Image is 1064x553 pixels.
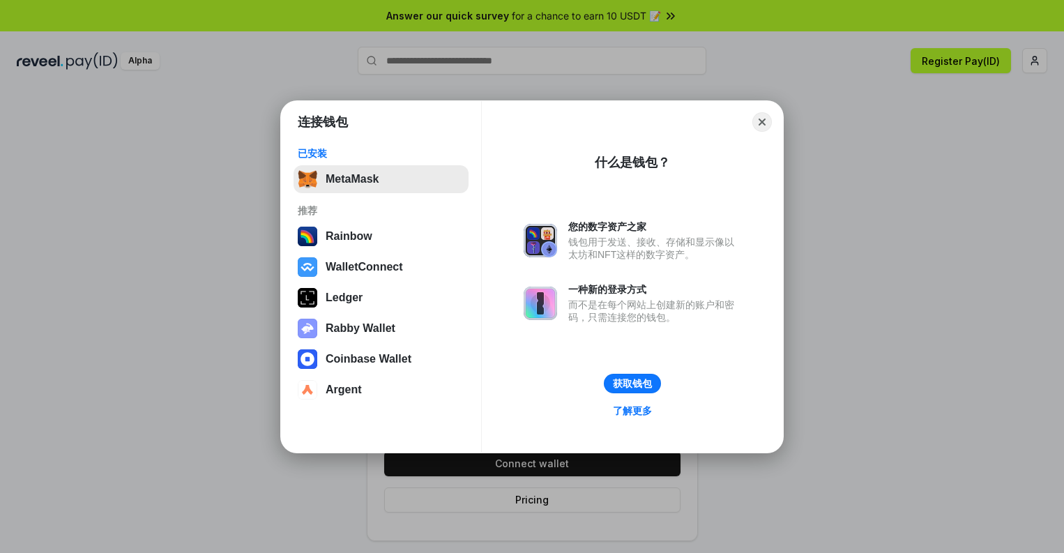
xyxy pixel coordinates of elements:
div: Coinbase Wallet [326,353,411,365]
button: MetaMask [294,165,469,193]
div: Rainbow [326,230,372,243]
div: 一种新的登录方式 [568,283,741,296]
button: Rainbow [294,222,469,250]
div: Rabby Wallet [326,322,395,335]
img: svg+xml,%3Csvg%20xmlns%3D%22http%3A%2F%2Fwww.w3.org%2F2000%2Fsvg%22%20fill%3D%22none%22%20viewBox... [298,319,317,338]
div: 推荐 [298,204,464,217]
div: 您的数字资产之家 [568,220,741,233]
button: Rabby Wallet [294,315,469,342]
div: Ledger [326,291,363,304]
button: Ledger [294,284,469,312]
div: 什么是钱包？ [595,154,670,171]
div: Argent [326,384,362,396]
button: 获取钱包 [604,374,661,393]
a: 了解更多 [605,402,660,420]
div: 而不是在每个网站上创建新的账户和密码，只需连接您的钱包。 [568,298,741,324]
img: svg+xml,%3Csvg%20width%3D%22120%22%20height%3D%22120%22%20viewBox%3D%220%200%20120%20120%22%20fil... [298,227,317,246]
button: Close [752,112,772,132]
img: svg+xml,%3Csvg%20width%3D%2228%22%20height%3D%2228%22%20viewBox%3D%220%200%2028%2028%22%20fill%3D... [298,257,317,277]
img: svg+xml,%3Csvg%20xmlns%3D%22http%3A%2F%2Fwww.w3.org%2F2000%2Fsvg%22%20width%3D%2228%22%20height%3... [298,288,317,308]
img: svg+xml,%3Csvg%20width%3D%2228%22%20height%3D%2228%22%20viewBox%3D%220%200%2028%2028%22%20fill%3D... [298,349,317,369]
div: 已安装 [298,147,464,160]
button: Argent [294,376,469,404]
img: svg+xml,%3Csvg%20width%3D%2228%22%20height%3D%2228%22%20viewBox%3D%220%200%2028%2028%22%20fill%3D... [298,380,317,400]
div: 钱包用于发送、接收、存储和显示像以太坊和NFT这样的数字资产。 [568,236,741,261]
div: MetaMask [326,173,379,185]
img: svg+xml,%3Csvg%20xmlns%3D%22http%3A%2F%2Fwww.w3.org%2F2000%2Fsvg%22%20fill%3D%22none%22%20viewBox... [524,224,557,257]
div: WalletConnect [326,261,403,273]
img: svg+xml,%3Csvg%20fill%3D%22none%22%20height%3D%2233%22%20viewBox%3D%220%200%2035%2033%22%20width%... [298,169,317,189]
button: Coinbase Wallet [294,345,469,373]
div: 了解更多 [613,404,652,417]
img: svg+xml,%3Csvg%20xmlns%3D%22http%3A%2F%2Fwww.w3.org%2F2000%2Fsvg%22%20fill%3D%22none%22%20viewBox... [524,287,557,320]
h1: 连接钱包 [298,114,348,130]
div: 获取钱包 [613,377,652,390]
button: WalletConnect [294,253,469,281]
